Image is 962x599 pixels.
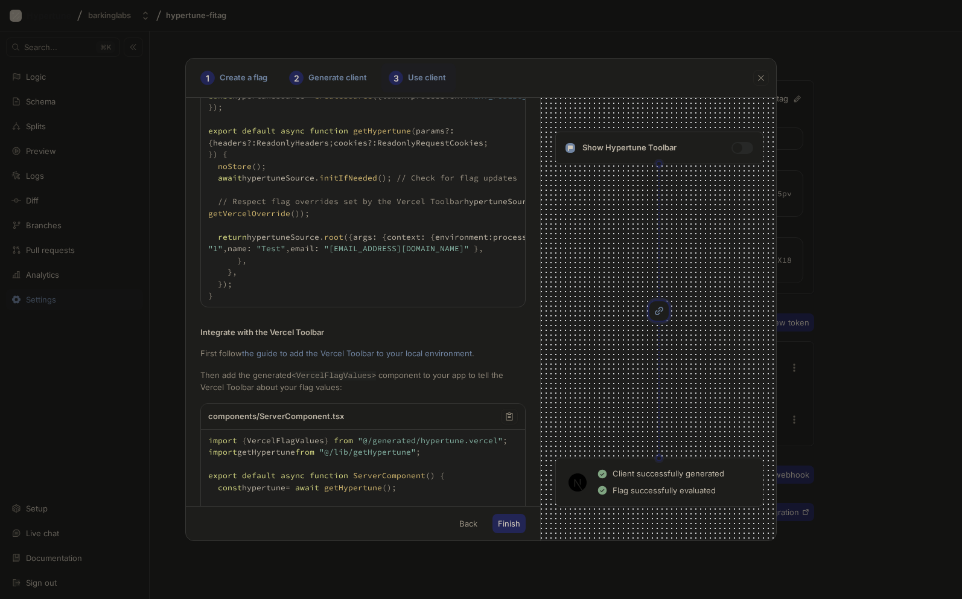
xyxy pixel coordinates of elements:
[289,71,304,85] div: 2
[389,71,403,85] div: 3
[492,514,526,533] button: Finish
[201,404,525,430] div: components/ServerComponent.tsx
[454,514,483,533] button: Back
[613,468,724,480] p: Client successfully generated
[459,520,477,527] span: Back
[200,348,526,360] p: First follow .
[282,63,377,92] div: Generate client
[291,371,376,380] code: <VercelFlagValues>
[193,63,277,92] div: Create a flag
[200,71,215,85] div: 1
[613,485,716,497] p: Flag successfully evaluated
[200,370,526,394] p: Then add the generated component to your app to tell the Vercel Toolbar about your flag values:
[498,520,520,527] span: Finish
[569,473,587,492] img: Next Logo
[381,63,456,92] div: Use client
[200,327,324,339] p: Integrate with the Vercel Toolbar
[582,142,677,154] p: Show Hypertune Toolbar
[242,348,472,358] a: the guide to add the Vercel Toolbar to your local environment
